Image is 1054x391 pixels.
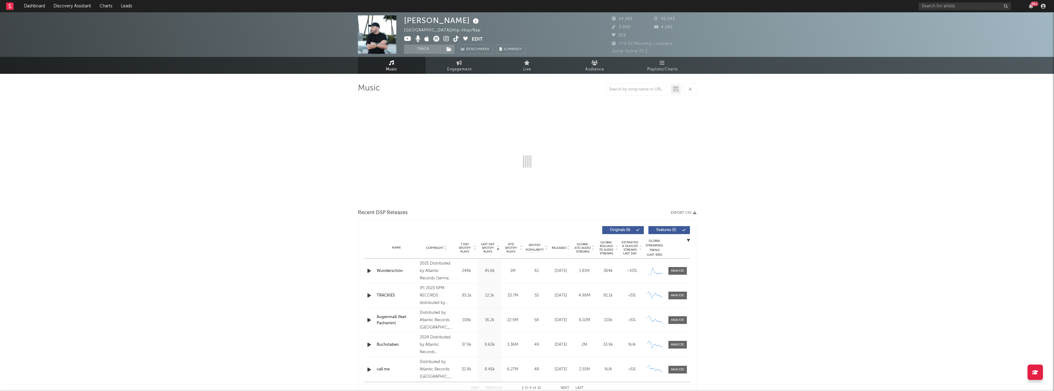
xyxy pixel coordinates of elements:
span: Originals ( 6 ) [606,228,635,232]
div: 364k [598,268,619,274]
div: 33.9k [598,342,619,348]
span: Released [552,246,566,250]
div: 22.9M [503,317,523,323]
button: Last [575,386,583,390]
div: Distributed by Atlantic Records [GEOGRAPHIC_DATA], © 2024 [PERSON_NAME] [420,358,453,381]
span: Copyright [426,246,444,250]
div: 61 [526,268,547,274]
div: 55 [526,293,547,299]
span: Features ( 5 ) [652,228,681,232]
div: 2024 Distributed by Atlantic Records [GEOGRAPHIC_DATA] / 2024 [PERSON_NAME] [420,334,453,356]
div: 9.63k [480,342,500,348]
div: 32.8k [457,366,477,373]
button: Edit [472,36,483,43]
div: 1M [503,268,523,274]
span: ATD Spotify Plays [503,242,519,253]
span: Engagement [447,66,472,73]
span: Music [386,66,397,73]
div: Distributed by Atlantic Records [GEOGRAPHIC_DATA], © 2024 [PERSON_NAME] [420,309,453,331]
span: 7 Day Spotify Plays [457,242,473,253]
div: (P) 2023 6PM RECORDS distributed by Sony Music Entertainment [420,285,453,307]
span: to [525,387,528,389]
button: Features(5) [648,226,690,234]
span: 14.183 [612,17,632,21]
span: Playlists/Charts [647,66,678,73]
span: Global Rolling 7D Audio Streams [598,241,615,255]
a: Audience [561,57,629,74]
a: Wunderschön [377,268,417,274]
div: 16.2k [480,317,500,323]
a: Buchstaben [377,342,417,348]
div: <5% [622,293,642,299]
div: 45.6k [480,268,500,274]
div: Name [377,245,417,250]
button: Next [561,386,569,390]
input: Search by song name or URL [606,87,671,92]
span: 3.902 [612,25,631,29]
div: 37.9k [457,342,477,348]
span: Live [523,66,531,73]
a: TRACKIES [377,293,417,299]
span: Spotify Popularity [526,243,544,252]
div: [DATE] [551,366,571,373]
div: N/A [598,366,619,373]
div: [DATE] [551,317,571,323]
button: First [471,386,480,390]
div: 58 [526,317,547,323]
a: Engagement [426,57,493,74]
span: Estimated % Playlist Streams Last Day [622,241,639,255]
a: Live [493,57,561,74]
div: N/A [622,342,642,348]
div: [PERSON_NAME] [404,15,480,26]
div: 4.98M [574,293,595,299]
div: 110k [598,317,619,323]
div: 33.7M [503,293,523,299]
div: <5% [622,317,642,323]
span: Audience [585,66,604,73]
div: ~ 10 % [622,268,642,274]
div: 6.27M [503,366,523,373]
div: 108k [457,317,477,323]
span: Summary [504,48,522,51]
button: Previous [486,386,502,390]
span: Benchmark [466,46,490,53]
span: of [533,387,536,389]
div: [DATE] [551,342,571,348]
span: Jump Score: 70.2 [612,49,648,53]
button: Originals(6) [602,226,644,234]
a: Playlists/Charts [629,57,696,74]
a: Benchmark [458,45,493,54]
span: Recent DSP Releases [358,209,408,217]
div: 1.81M [574,268,595,274]
div: <5% [622,366,642,373]
div: Global Streaming Trend (Last 60D) [645,239,664,257]
span: 773.027 Monthly Listeners [612,42,673,46]
div: 81.1k [598,293,619,299]
button: 99+ [1029,4,1033,9]
div: 49 [526,342,547,348]
div: [DATE] [551,268,571,274]
span: Last Day Spotify Plays [480,242,496,253]
div: 8.45k [480,366,500,373]
a: call me [377,366,417,373]
span: 42.143 [654,17,675,21]
span: Global ATD Audio Streams [574,242,591,253]
div: 48 [526,366,547,373]
div: 85.1k [457,293,477,299]
div: 22.1k [480,293,500,299]
div: [GEOGRAPHIC_DATA] | Hip-Hop/Rap [404,27,488,34]
span: 4.190 [654,25,673,29]
div: 99 + [1031,2,1038,6]
a: Music [358,57,426,74]
div: 2025 Distributed by Atlantic Records Germany / [PERSON_NAME] [420,260,453,282]
button: Export CSV [671,211,696,215]
div: [DATE] [551,293,571,299]
a: Augenmaß (feat. Pashanim) [377,314,417,326]
div: 6.02M [574,317,595,323]
button: Summary [496,45,525,54]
